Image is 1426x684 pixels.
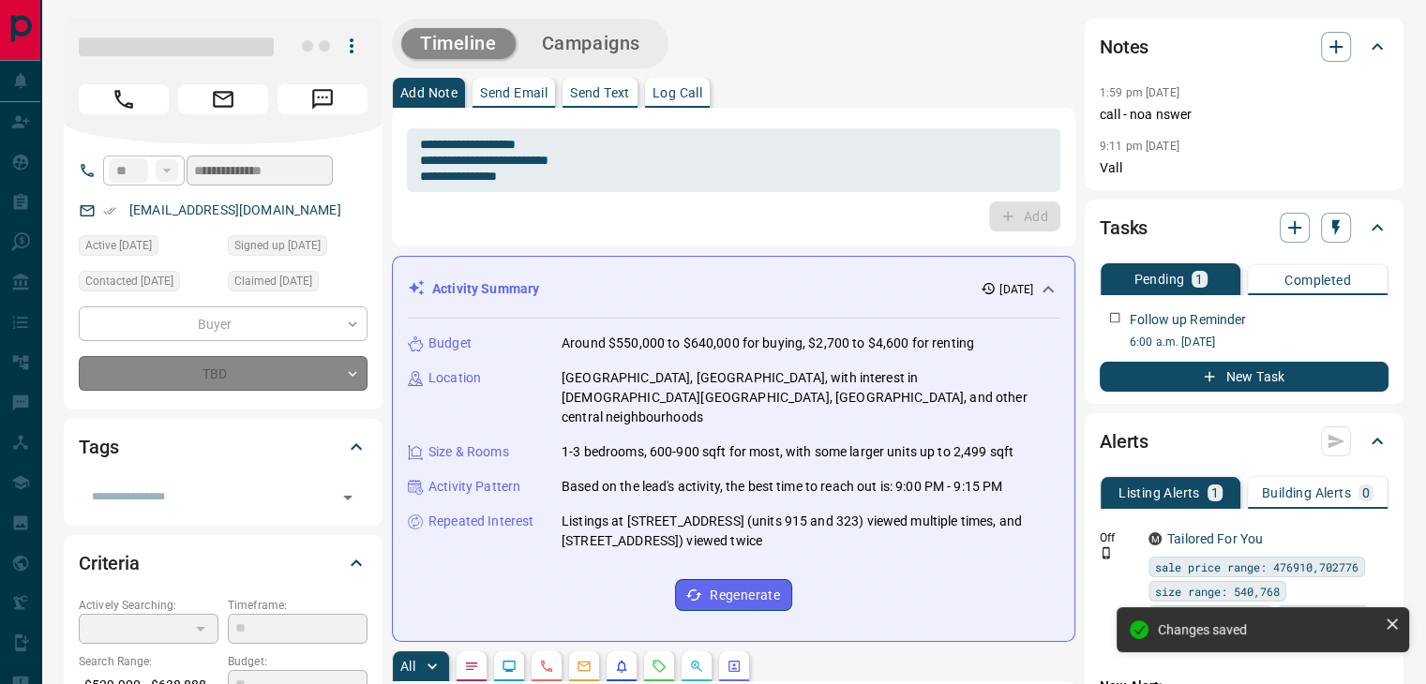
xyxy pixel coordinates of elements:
[79,235,218,261] div: Sun Oct 05 2025
[562,442,1013,462] p: 1-3 bedrooms, 600-900 sqft for most, with some larger units up to 2,499 sqft
[428,442,509,462] p: Size & Rooms
[675,579,792,611] button: Regenerate
[562,477,1002,497] p: Based on the lead's activity, the best time to reach out is: 9:00 PM - 9:15 PM
[79,356,368,391] div: TBD
[400,660,415,673] p: All
[1100,546,1113,559] svg: Push Notification Only
[502,659,517,674] svg: Lead Browsing Activity
[401,28,516,59] button: Timeline
[335,484,361,511] button: Open
[1158,622,1377,637] div: Changes saved
[1284,274,1351,287] p: Completed
[428,512,533,531] p: Repeated Interest
[999,281,1033,298] p: [DATE]
[523,28,659,59] button: Campaigns
[79,548,140,578] h2: Criteria
[1130,310,1246,330] p: Follow up Reminder
[689,659,704,674] svg: Opportunities
[1130,334,1388,350] p: 6:00 a.m. [DATE]
[1100,362,1388,392] button: New Task
[727,659,742,674] svg: Agent Actions
[539,659,554,674] svg: Calls
[1118,486,1200,499] p: Listing Alerts
[562,334,974,353] p: Around $550,000 to $640,000 for buying, $2,700 to $4,600 for renting
[1167,531,1263,546] a: Tailored For You
[1148,532,1162,545] div: mrloft.ca
[1362,486,1370,499] p: 0
[1100,86,1179,99] p: 1:59 pm [DATE]
[428,477,520,497] p: Activity Pattern
[577,659,592,674] svg: Emails
[129,202,341,217] a: [EMAIL_ADDRESS][DOMAIN_NAME]
[234,236,321,255] span: Signed up [DATE]
[79,306,368,341] div: Buyer
[228,235,368,261] div: Thu Oct 02 2025
[85,236,152,255] span: Active [DATE]
[228,597,368,614] p: Timeframe:
[85,272,173,290] span: Contacted [DATE]
[1211,486,1219,499] p: 1
[614,659,629,674] svg: Listing Alerts
[652,659,667,674] svg: Requests
[79,432,118,462] h2: Tags
[278,84,368,114] span: Message
[562,368,1059,427] p: [GEOGRAPHIC_DATA], [GEOGRAPHIC_DATA], with interest in [DEMOGRAPHIC_DATA][GEOGRAPHIC_DATA], [GEOG...
[1100,158,1388,178] p: Vall
[1133,273,1184,286] p: Pending
[428,368,481,388] p: Location
[79,541,368,586] div: Criteria
[234,272,312,290] span: Claimed [DATE]
[562,512,1059,551] p: Listings at [STREET_ADDRESS] (units 915 and 323) viewed multiple times, and [STREET_ADDRESS]) vie...
[1262,486,1351,499] p: Building Alerts
[1100,426,1148,456] h2: Alerts
[1155,558,1358,576] span: sale price range: 476910,702776
[79,271,218,297] div: Tue Oct 07 2025
[400,86,458,99] p: Add Note
[1155,582,1280,601] span: size range: 540,768
[228,653,368,670] p: Budget:
[570,86,630,99] p: Send Text
[79,84,169,114] span: Call
[428,334,472,353] p: Budget
[79,653,218,670] p: Search Range:
[1100,32,1148,62] h2: Notes
[79,597,218,614] p: Actively Searching:
[464,659,479,674] svg: Notes
[480,86,548,99] p: Send Email
[1100,529,1137,546] p: Off
[432,279,539,299] p: Activity Summary
[408,272,1059,306] div: Activity Summary[DATE]
[1100,213,1148,243] h2: Tasks
[103,204,116,217] svg: Email Verified
[1100,205,1388,250] div: Tasks
[178,84,268,114] span: Email
[1100,419,1388,464] div: Alerts
[228,271,368,297] div: Thu Oct 02 2025
[1195,273,1203,286] p: 1
[79,424,368,469] div: Tags
[653,86,702,99] p: Log Call
[1100,140,1179,153] p: 9:11 pm [DATE]
[1100,24,1388,69] div: Notes
[1100,105,1388,125] p: call - noa nswer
